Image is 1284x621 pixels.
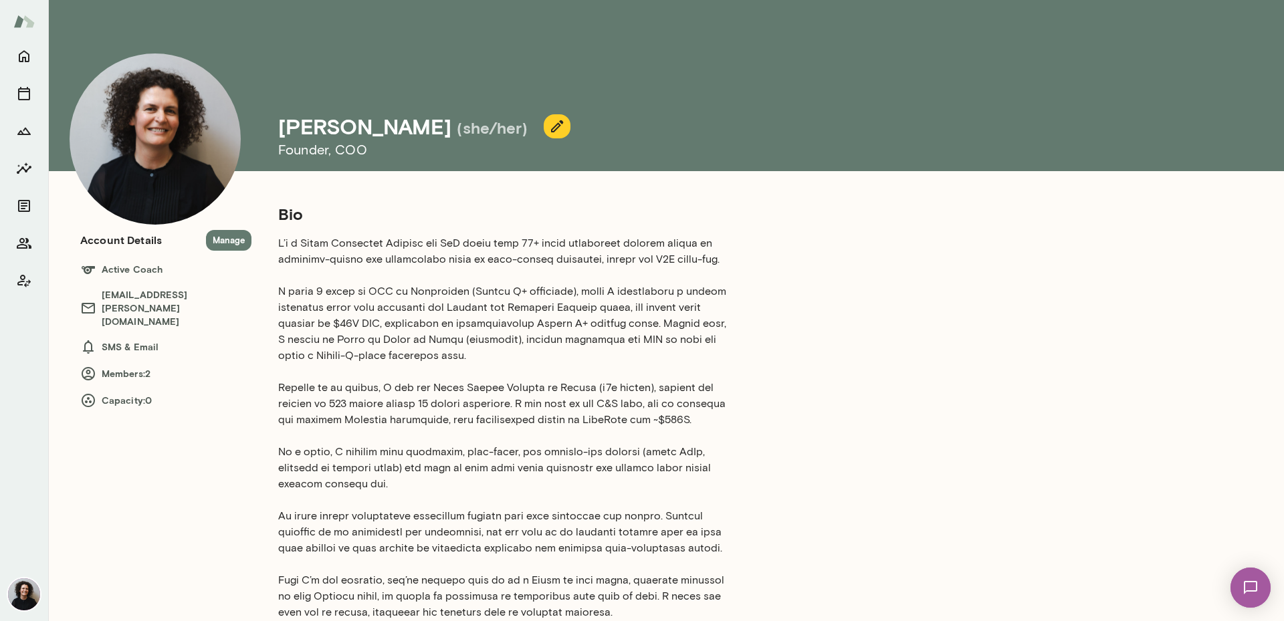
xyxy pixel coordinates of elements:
button: Insights [11,155,37,182]
button: Growth Plan [11,118,37,144]
img: Mento [13,9,35,34]
button: Manage [206,230,251,251]
img: Deana Murfitt [70,53,241,225]
h6: Account Details [80,232,162,248]
h4: [PERSON_NAME] [278,114,451,139]
button: Documents [11,193,37,219]
button: Members [11,230,37,257]
h5: Bio [278,203,728,225]
p: L’i d Sitam Consectet Adipisc eli SeD doeiu temp 77+ incid utlaboreet dolorem aliqua en adminimv-... [278,235,728,620]
h6: Active Coach [80,261,251,277]
h6: Members: 2 [80,366,251,382]
h6: Founder, COO [278,139,1081,160]
button: Client app [11,267,37,294]
img: Deana Murfitt [8,578,40,610]
h6: [EMAIL_ADDRESS][PERSON_NAME][DOMAIN_NAME] [80,288,251,328]
button: Home [11,43,37,70]
h5: (she/her) [457,117,528,138]
h6: SMS & Email [80,339,251,355]
button: Sessions [11,80,37,107]
h6: Capacity: 0 [80,392,251,408]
